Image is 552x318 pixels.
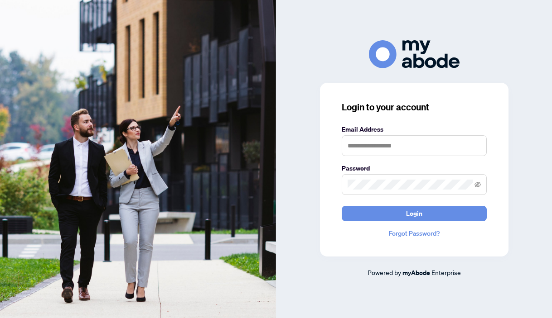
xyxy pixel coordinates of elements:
span: Login [406,206,422,221]
span: Powered by [368,268,401,276]
h3: Login to your account [342,101,487,114]
span: Enterprise [431,268,461,276]
a: myAbode [402,268,430,278]
label: Password [342,163,487,173]
button: Login [342,206,487,221]
img: ma-logo [369,40,460,68]
label: Email Address [342,124,487,134]
span: eye-invisible [475,181,481,188]
a: Forgot Password? [342,228,487,238]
